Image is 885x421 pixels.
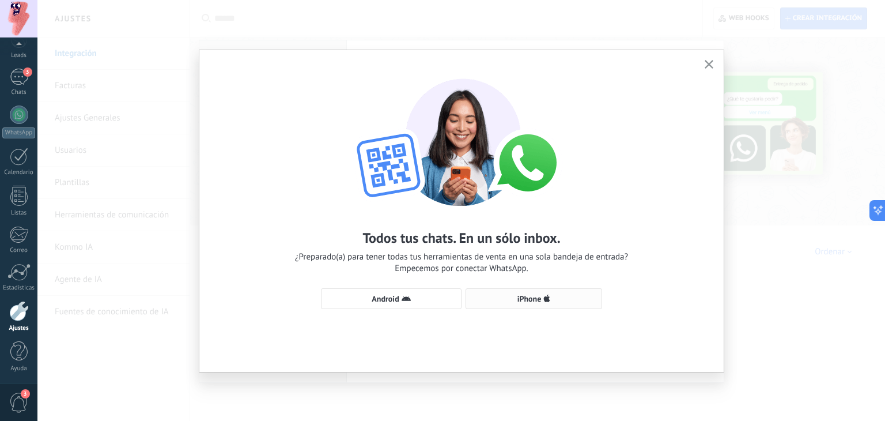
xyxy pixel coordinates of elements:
[2,169,36,176] div: Calendario
[517,295,542,303] span: iPhone
[23,67,32,77] span: 3
[466,288,602,309] button: iPhone
[335,67,588,206] img: wa-lite-select-device.png
[21,389,30,399] span: 3
[2,89,36,96] div: Chats
[2,209,36,217] div: Listas
[2,325,36,332] div: Ajustes
[2,247,36,254] div: Correo
[295,251,628,275] span: ¿Preparado(a) para tener todas tus herramientas de venta en una sola bandeja de entrada? Empecemo...
[321,288,462,309] button: Android
[2,365,36,373] div: Ayuda
[362,229,560,247] h2: Todos tus chats. En un sólo inbox.
[2,52,36,59] div: Leads
[2,284,36,292] div: Estadísticas
[372,295,399,303] span: Android
[2,127,35,138] div: WhatsApp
